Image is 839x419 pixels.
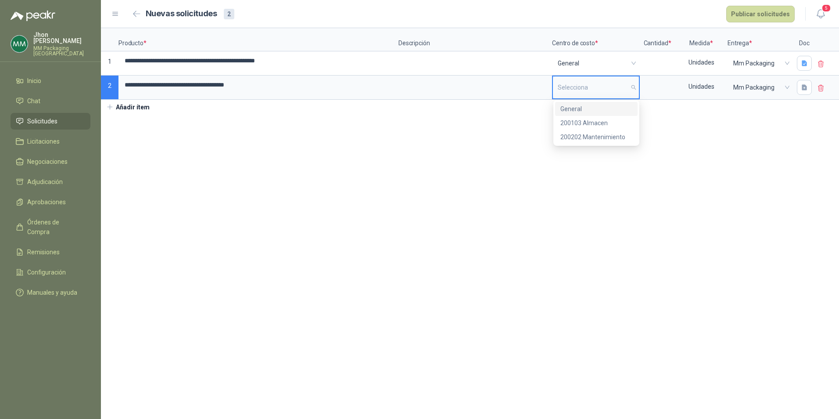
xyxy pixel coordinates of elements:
[640,28,675,51] p: Cantidad
[560,132,632,142] div: 200202 Mantenimiento
[560,104,632,114] div: General
[27,288,77,297] span: Manuales y ayuda
[11,264,90,281] a: Configuración
[555,130,638,144] div: 200202 Mantenimiento
[27,76,41,86] span: Inicio
[101,51,118,76] p: 1
[33,46,90,56] p: MM Packaging [GEOGRAPHIC_DATA]
[821,4,831,12] span: 5
[555,116,638,130] div: 200103 Almacen
[11,36,28,52] img: Company Logo
[560,118,632,128] div: 200103 Almacen
[733,57,788,70] span: Mm Packaging
[11,113,90,130] a: Solicitudes
[733,81,788,94] span: Mm Packaging
[27,116,57,126] span: Solicitudes
[33,32,90,44] p: Jhon [PERSON_NAME]
[728,28,793,51] p: Entrega
[11,284,90,301] a: Manuales y ayuda
[558,57,634,70] span: General
[726,6,795,22] button: Publicar solicitudes
[11,72,90,89] a: Inicio
[101,76,118,100] p: 2
[27,267,66,277] span: Configuración
[555,102,638,116] div: General
[224,9,234,19] div: 2
[676,52,727,72] div: Unidades
[118,28,398,51] p: Producto
[11,93,90,109] a: Chat
[676,76,727,97] div: Unidades
[675,28,728,51] p: Medida
[11,153,90,170] a: Negociaciones
[27,137,60,146] span: Licitaciones
[146,7,217,20] h2: Nuevas solicitudes
[27,96,40,106] span: Chat
[27,217,82,237] span: Órdenes de Compra
[27,247,60,257] span: Remisiones
[11,244,90,260] a: Remisiones
[11,194,90,210] a: Aprobaciones
[11,133,90,150] a: Licitaciones
[27,157,68,166] span: Negociaciones
[11,214,90,240] a: Órdenes de Compra
[27,197,66,207] span: Aprobaciones
[813,6,828,22] button: 5
[398,28,552,51] p: Descripción
[552,28,640,51] p: Centro de costo
[11,11,55,21] img: Logo peakr
[793,28,815,51] p: Doc
[11,173,90,190] a: Adjudicación
[101,100,155,115] button: Añadir ítem
[27,177,63,187] span: Adjudicación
